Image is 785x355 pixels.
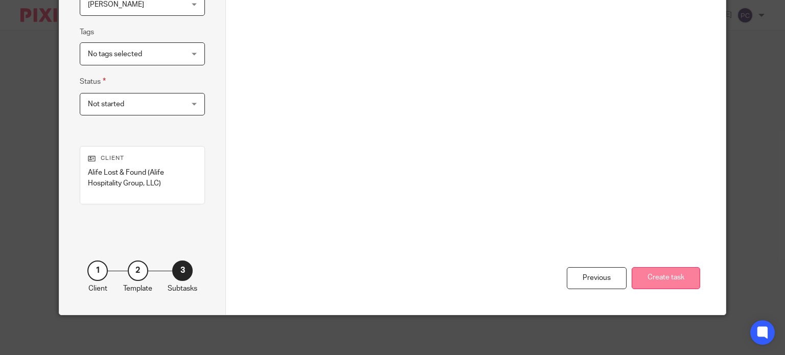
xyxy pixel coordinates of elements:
label: Tags [80,27,94,37]
label: Status [80,76,106,87]
p: Alife Lost & Found (Alife Hospitality Group, LLC) [88,168,197,188]
span: Not started [88,101,124,108]
p: Client [88,283,107,294]
div: 2 [128,261,148,281]
p: Template [123,283,152,294]
div: 1 [87,261,108,281]
p: Subtasks [168,283,197,294]
div: 3 [172,261,193,281]
p: Client [88,154,197,162]
button: Create task [632,267,700,289]
span: [PERSON_NAME] [88,1,144,8]
div: Previous [567,267,627,289]
span: No tags selected [88,51,142,58]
